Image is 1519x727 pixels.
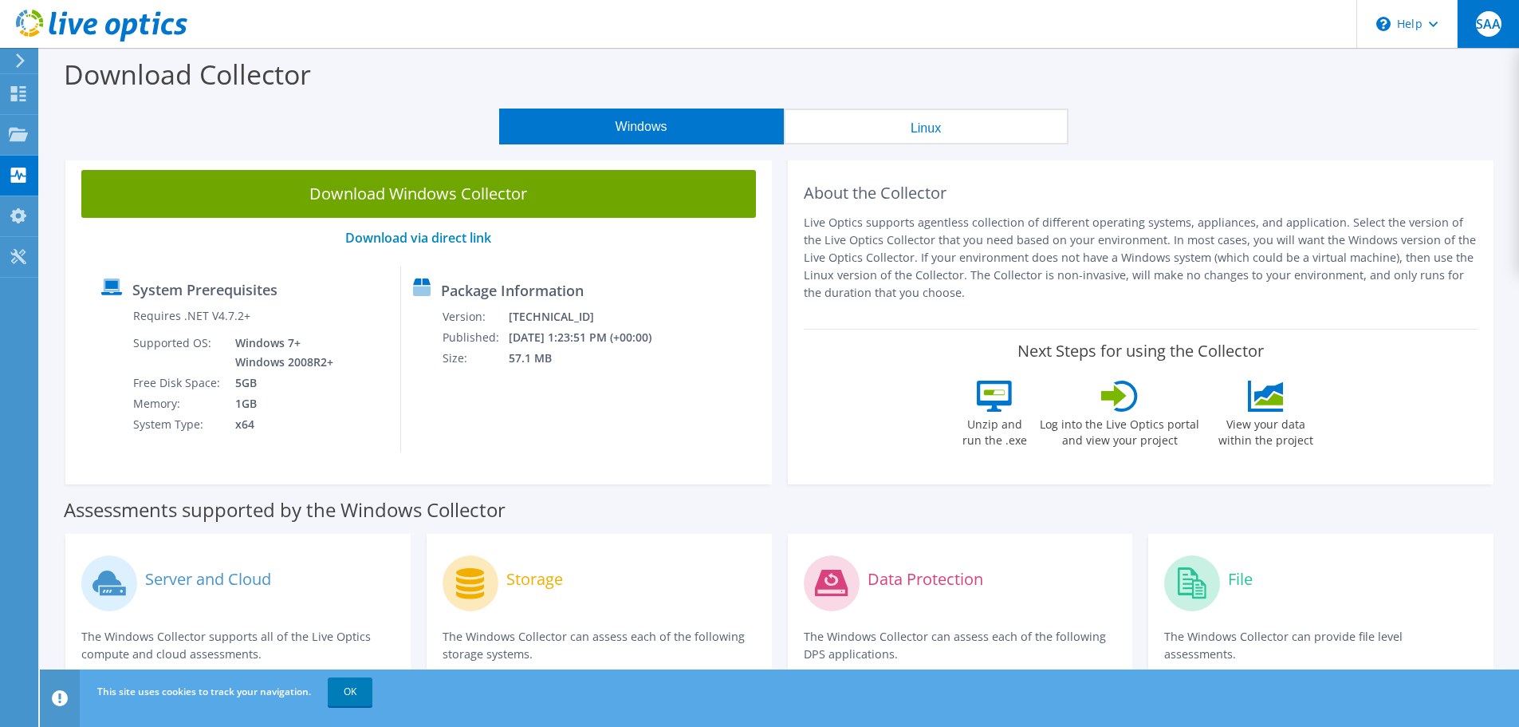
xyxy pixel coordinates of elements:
td: Size: [442,348,508,369]
p: The Windows Collector supports all of the Live Optics compute and cloud assessments. [81,628,395,663]
label: Data Protection [868,571,983,587]
a: Download Windows Collector [81,170,756,218]
p: The Windows Collector can assess each of the following DPS applications. [804,628,1117,663]
label: Log into the Live Optics portal and view your project [1039,412,1200,448]
td: 57.1 MB [508,348,673,369]
label: Storage [506,571,563,587]
svg: \n [1376,17,1391,31]
label: Package Information [441,283,584,298]
label: Next Steps for using the Collector [1017,342,1264,361]
label: File [1228,571,1253,587]
a: Download via direct link [345,229,491,247]
button: Windows [499,109,784,144]
td: Memory: [132,393,223,414]
td: Version: [442,306,508,327]
td: Published: [442,327,508,348]
td: 1GB [223,393,336,414]
td: [DATE] 1:23:51 PM (+00:00) [508,327,673,348]
label: Requires .NET V4.7.2+ [133,308,250,324]
td: Windows 7+ Windows 2008R2+ [223,333,336,373]
td: System Type: [132,414,223,435]
span: SAA [1476,11,1501,37]
td: x64 [223,414,336,435]
label: Download Collector [64,56,311,93]
label: View your data within the project [1208,412,1323,448]
span: This site uses cookies to track your navigation. [97,685,311,698]
a: OK [328,678,372,706]
p: The Windows Collector can provide file level assessments. [1164,628,1478,663]
h2: About the Collector [804,184,1478,203]
td: Supported OS: [132,333,223,373]
p: Live Optics supports agentless collection of different operating systems, appliances, and applica... [804,214,1478,302]
label: Unzip and run the .exe [958,412,1031,448]
label: System Prerequisites [132,282,277,298]
td: 5GB [223,373,336,393]
td: Free Disk Space: [132,373,223,393]
label: Assessments supported by the Windows Collector [64,502,506,518]
td: [TECHNICAL_ID] [508,306,673,327]
button: Linux [784,109,1068,144]
p: The Windows Collector can assess each of the following storage systems. [443,628,756,663]
label: Server and Cloud [145,571,271,587]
